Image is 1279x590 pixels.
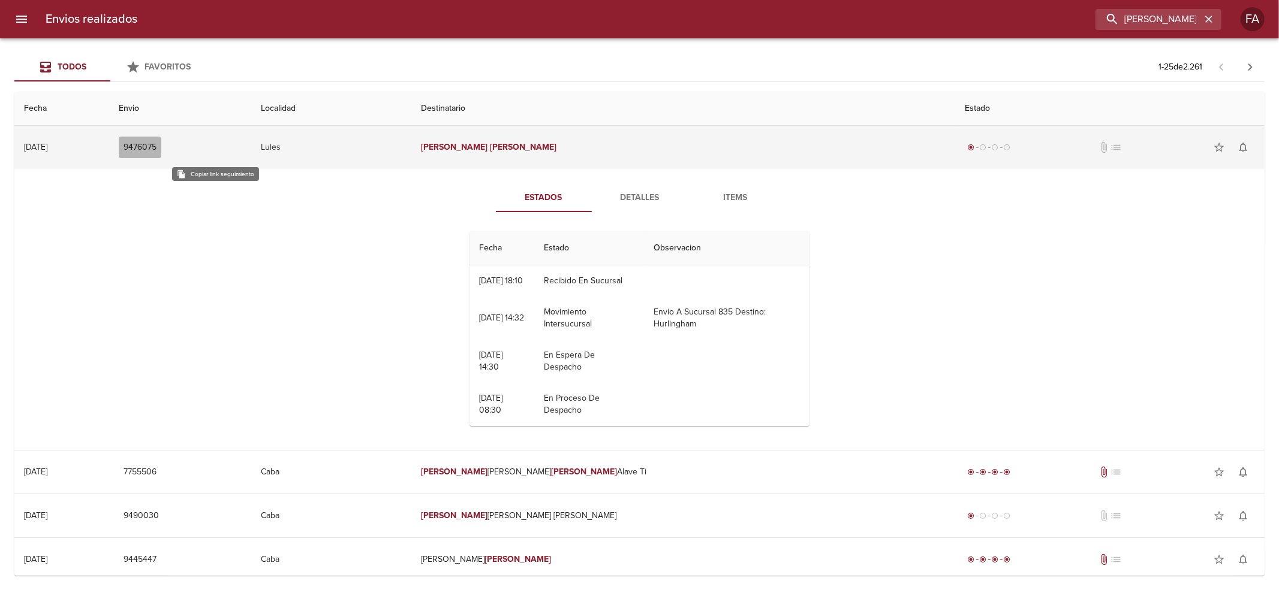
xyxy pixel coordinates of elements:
[411,450,955,494] td: [PERSON_NAME] Alave Ti
[24,142,47,152] div: [DATE]
[551,467,618,477] em: [PERSON_NAME]
[145,62,191,72] span: Favoritos
[968,144,975,151] span: radio_button_checked
[534,265,645,296] td: Recibido En Sucursal
[490,142,556,152] em: [PERSON_NAME]
[119,505,164,527] button: 9490030
[1237,553,1249,565] span: notifications_none
[992,144,999,151] span: radio_button_unchecked
[58,62,86,72] span: Todos
[695,190,777,205] span: Items
[965,553,1013,565] div: Entregado
[1098,466,1110,478] span: Tiene documentos adjuntos
[24,510,47,521] div: [DATE]
[46,10,137,29] h6: Envios realizados
[14,53,206,81] div: Tabs Envios
[119,137,161,159] button: 9476075
[119,549,161,571] button: 9445447
[1098,553,1110,565] span: Tiene documentos adjuntos
[1231,460,1255,484] button: Activar notificaciones
[1098,141,1110,153] span: No tiene documentos adjuntos
[965,141,1013,153] div: Generado
[251,450,411,494] td: Caba
[421,142,487,152] em: [PERSON_NAME]
[980,468,987,476] span: radio_button_checked
[411,494,955,537] td: [PERSON_NAME] [PERSON_NAME]
[1237,466,1249,478] span: notifications_none
[645,296,810,340] td: Envio A Sucursal 835 Destino: Hurlingham
[7,5,36,34] button: menu
[14,92,109,126] th: Fecha
[251,92,411,126] th: Localidad
[119,461,161,483] button: 7755506
[251,494,411,537] td: Caba
[1236,53,1265,81] span: Pagina siguiente
[1241,7,1265,31] div: FA
[1004,468,1011,476] span: radio_button_checked
[992,556,999,563] span: radio_button_checked
[992,512,999,519] span: radio_button_unchecked
[980,144,987,151] span: radio_button_unchecked
[1213,553,1225,565] span: star_border
[484,554,551,564] em: [PERSON_NAME]
[1096,9,1201,30] input: buscar
[1213,466,1225,478] span: star_border
[1110,553,1122,565] span: No tiene pedido asociado
[479,276,523,286] div: [DATE] 18:10
[470,231,809,426] table: Tabla de seguimiento
[1098,510,1110,522] span: No tiene documentos adjuntos
[251,126,411,169] td: Lules
[980,556,987,563] span: radio_button_checked
[1237,141,1249,153] span: notifications_none
[992,468,999,476] span: radio_button_checked
[1110,141,1122,153] span: No tiene pedido asociado
[251,538,411,581] td: Caba
[479,313,524,323] div: [DATE] 14:32
[411,92,955,126] th: Destinatario
[124,465,157,480] span: 7755506
[1207,460,1231,484] button: Agregar a favoritos
[980,512,987,519] span: radio_button_unchecked
[599,190,681,205] span: Detalles
[421,467,487,477] em: [PERSON_NAME]
[1207,504,1231,528] button: Agregar a favoritos
[534,383,645,426] td: En Proceso De Despacho
[1158,61,1202,73] p: 1 - 25 de 2.261
[124,552,157,567] span: 9445447
[534,340,645,383] td: En Espera De Despacho
[1237,510,1249,522] span: notifications_none
[1004,512,1011,519] span: radio_button_unchecked
[479,393,502,415] div: [DATE] 08:30
[470,231,534,265] th: Fecha
[965,466,1013,478] div: Entregado
[1207,60,1236,72] span: Pagina anterior
[1231,135,1255,159] button: Activar notificaciones
[968,556,975,563] span: radio_button_checked
[1207,135,1231,159] button: Agregar a favoritos
[968,468,975,476] span: radio_button_checked
[1241,7,1265,31] div: Abrir información de usuario
[124,140,157,155] span: 9476075
[1231,504,1255,528] button: Activar notificaciones
[109,92,252,126] th: Envio
[24,467,47,477] div: [DATE]
[496,183,784,212] div: Tabs detalle de guia
[1213,510,1225,522] span: star_border
[1231,547,1255,571] button: Activar notificaciones
[968,512,975,519] span: radio_button_checked
[1207,547,1231,571] button: Agregar a favoritos
[1213,141,1225,153] span: star_border
[1004,144,1011,151] span: radio_button_unchecked
[534,231,645,265] th: Estado
[1110,466,1122,478] span: No tiene pedido asociado
[956,92,1265,126] th: Estado
[24,554,47,564] div: [DATE]
[411,538,955,581] td: [PERSON_NAME]
[1004,556,1011,563] span: radio_button_checked
[479,350,502,372] div: [DATE] 14:30
[1110,510,1122,522] span: No tiene pedido asociado
[965,510,1013,522] div: Generado
[534,296,645,340] td: Movimiento Intersucursal
[503,190,585,205] span: Estados
[645,231,810,265] th: Observacion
